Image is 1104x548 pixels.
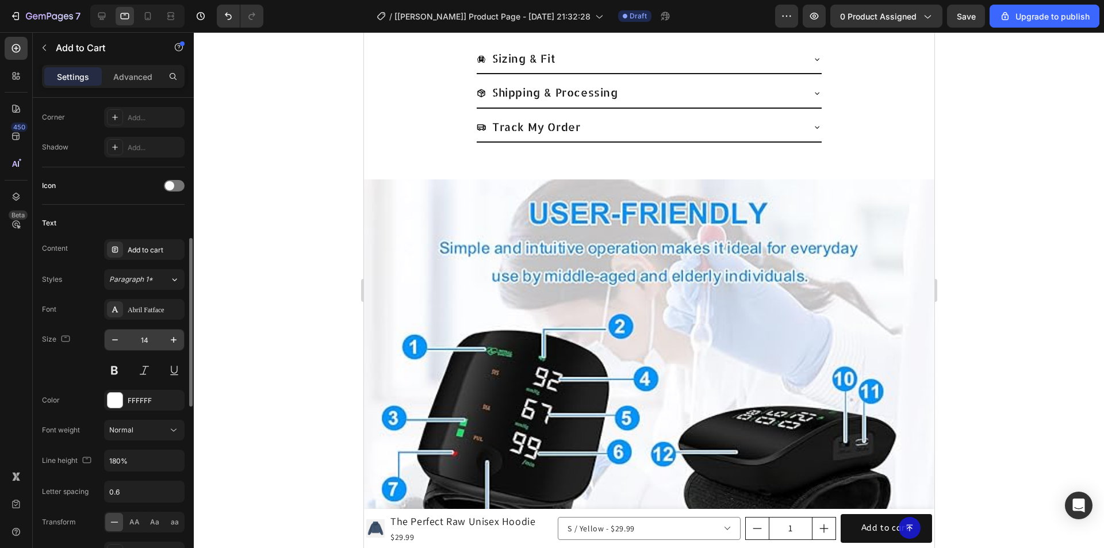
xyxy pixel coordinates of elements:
div: Open Intercom Messenger [1065,492,1092,519]
div: Line height [42,453,94,469]
span: Save [957,12,976,21]
div: Add... [128,113,182,123]
div: Abril Fatface [128,305,182,315]
button: Save [947,5,985,28]
button: Paragraph 1* [104,269,185,290]
div: Letter spacing [42,486,89,497]
div: Add to cart [128,245,182,255]
div: Transform [42,517,76,527]
span: AA [129,517,140,527]
div: 450 [11,122,28,132]
div: Font weight [42,425,80,435]
div: Icon [42,181,56,191]
span: Aa [150,517,159,527]
div: Add... [128,143,182,153]
input: Auto [105,481,184,502]
p: 7 [75,9,80,23]
p: Add to Cart [56,41,154,55]
p: Settings [57,71,89,83]
span: Draft [630,11,647,21]
input: Auto [105,450,184,471]
button: Upgrade to publish [990,5,1099,28]
span: Normal [109,426,133,434]
div: FFFFFF [128,396,182,406]
div: Size [42,332,72,347]
div: Beta [9,210,28,220]
div: Text [42,218,56,228]
span: aa [171,517,179,527]
div: Font [42,304,56,315]
div: Upgrade to publish [999,10,1090,22]
button: 0 product assigned [830,5,942,28]
div: Styles [42,274,62,285]
div: Undo/Redo [217,5,263,28]
span: / [389,10,392,22]
button: 7 [5,5,86,28]
div: Shadow [42,142,68,152]
iframe: To enrich screen reader interactions, please activate Accessibility in Grammarly extension settings [364,32,934,548]
div: Corner [42,112,65,122]
div: Color [42,395,60,405]
div: Content [42,243,68,254]
button: Normal [104,420,185,440]
span: [[PERSON_NAME]] Product Page - [DATE] 21:32:28 [394,10,591,22]
p: Advanced [113,71,152,83]
span: Paragraph 1* [109,274,153,285]
span: 0 product assigned [840,10,917,22]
